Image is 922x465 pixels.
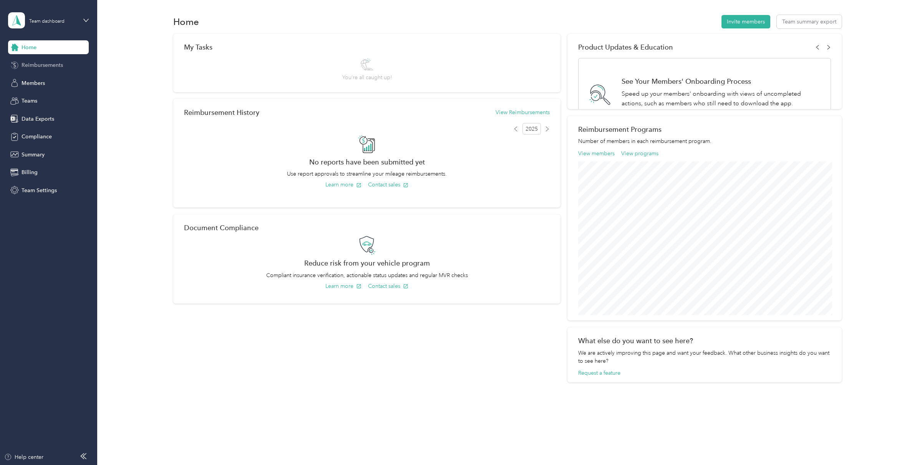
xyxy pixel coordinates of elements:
div: My Tasks [184,43,550,51]
span: Teams [22,97,37,105]
button: Request a feature [578,369,620,377]
button: Help center [4,453,43,461]
button: Contact sales [368,282,408,290]
button: View programs [621,149,658,158]
button: Team summary export [777,15,842,28]
h1: See Your Members' Onboarding Process [622,77,823,85]
h1: Home [173,18,199,26]
span: Reimbursements [22,61,63,69]
span: Billing [22,168,38,176]
p: Number of members in each reimbursement program. [578,137,831,145]
span: Team Settings [22,186,57,194]
h2: No reports have been submitted yet [184,158,550,166]
div: We are actively improving this page and want your feedback. What other business insights do you w... [578,349,831,365]
h2: Reimbursement Programs [578,125,831,133]
button: View members [578,149,615,158]
p: Use report approvals to streamline your mileage reimbursements. [184,170,550,178]
h2: Reduce risk from your vehicle program [184,259,550,267]
span: Home [22,43,36,51]
span: Compliance [22,133,52,141]
h2: Reimbursement History [184,108,259,116]
span: You’re all caught up! [342,73,392,81]
div: What else do you want to see here? [578,337,831,345]
span: Summary [22,151,45,159]
iframe: Everlance-gr Chat Button Frame [879,422,922,465]
span: 2025 [522,123,541,135]
div: Team dashboard [29,19,65,24]
span: Product Updates & Education [578,43,673,51]
button: Invite members [721,15,770,28]
span: Data Exports [22,115,54,123]
p: Compliant insurance verification, actionable status updates and regular MVR checks [184,271,550,279]
span: Members [22,79,45,87]
button: Learn more [325,282,362,290]
button: Learn more [325,181,362,189]
p: Speed up your members' onboarding with views of uncompleted actions, such as members who still ne... [622,89,823,108]
button: View Reimbursements [496,108,550,116]
button: Contact sales [368,181,408,189]
h2: Document Compliance [184,224,259,232]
